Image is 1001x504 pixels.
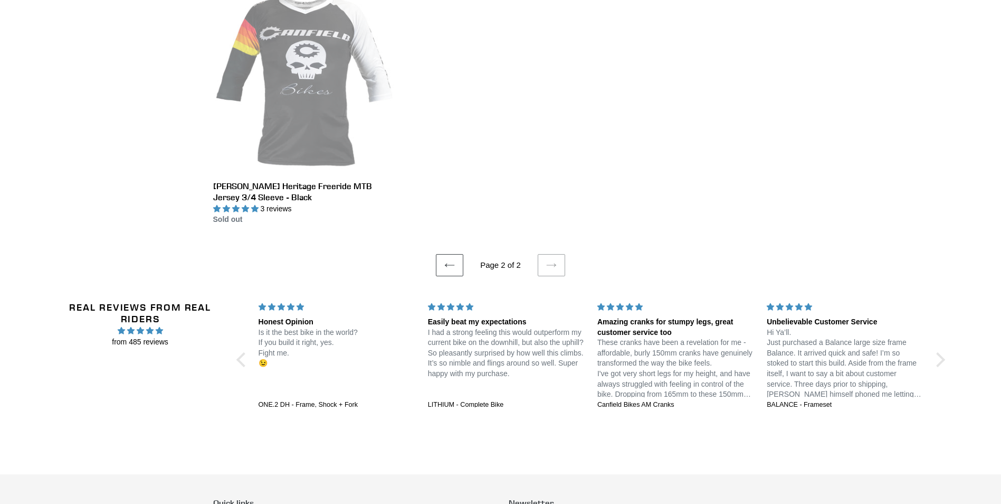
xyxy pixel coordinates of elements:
[767,317,923,328] div: Unbelievable Customer Service
[767,328,923,400] p: Hi Ya’ll. Just purchased a Balance large size frame Balance. It arrived quick and safe! I’m so st...
[50,337,230,348] span: from 485 reviews
[767,400,923,410] a: BALANCE - Frameset
[259,328,415,369] p: Is it the best bike in the world? If you build it right, yes. Fight me. 😉
[50,302,230,324] h2: Real Reviews from Real Riders
[428,302,585,313] div: 5 stars
[597,400,754,410] a: Canfield Bikes AM Cranks
[259,302,415,313] div: 5 stars
[428,400,585,410] a: LITHIUM - Complete Bike
[50,325,230,337] span: 4.96 stars
[259,317,415,328] div: Honest Opinion
[597,302,754,313] div: 5 stars
[767,302,923,313] div: 5 stars
[597,338,754,400] p: These cranks have been a revelation for me - affordable, burly 150mm cranks have genuinely transf...
[428,328,585,379] p: I had a strong feeling this would outperform my current bike on the downhill, but also the uphill...
[466,259,536,272] li: Page 2 of 2
[259,400,415,410] a: ONE.2 DH - Frame, Shock + Fork
[597,317,754,338] div: Amazing cranks for stumpy legs, great customer service too
[428,317,585,328] div: Easily beat my expectations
